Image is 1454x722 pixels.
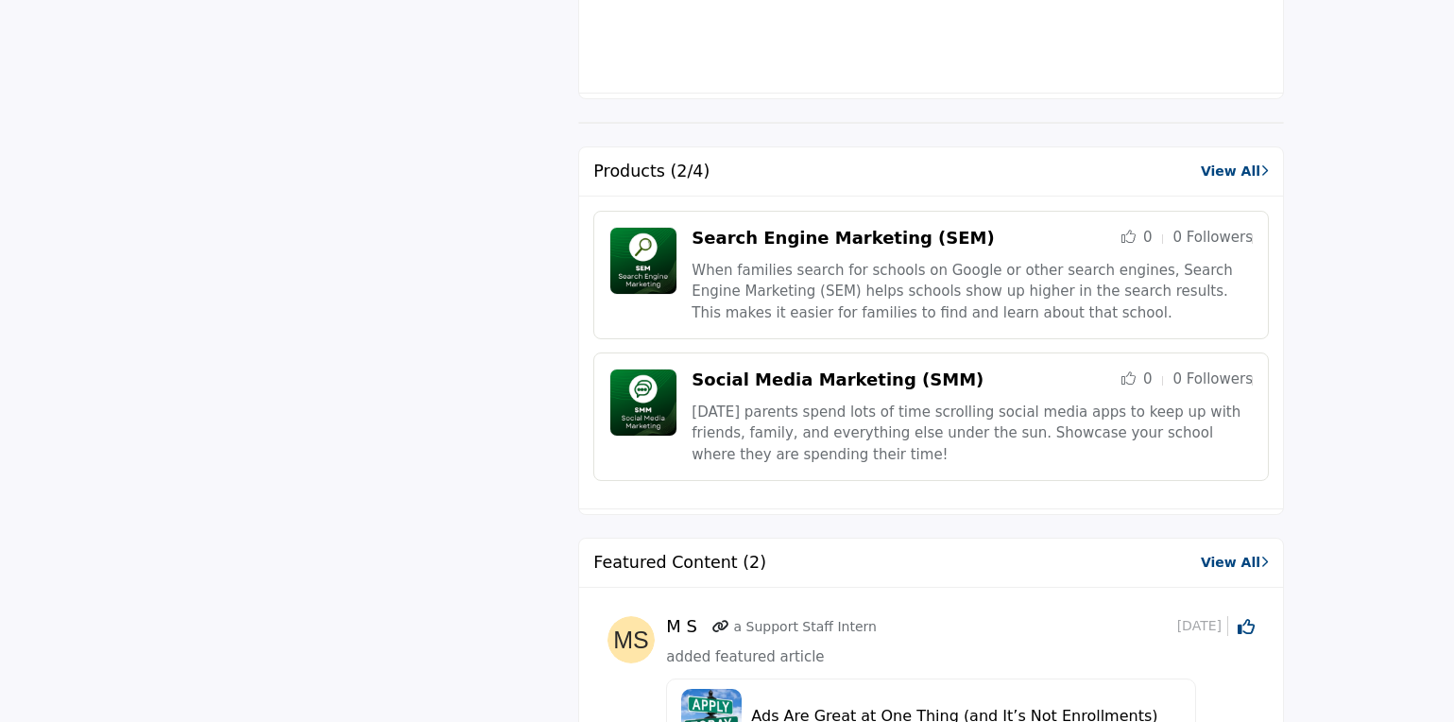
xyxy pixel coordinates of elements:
a: View All [1201,162,1269,181]
h2: Featured Content (2) [593,553,766,573]
h2: Products (2/4) [593,162,710,181]
a: Social Media Marketing (SMM) [692,370,984,389]
span: 0 Followers [1172,370,1253,387]
h5: M S [666,616,707,637]
p: [DATE] parents spend lots of time scrolling social media apps to keep up with friends, family, an... [692,402,1253,466]
img: Product Logo [609,369,677,437]
a: Search Engine Marketing (SEM) [692,228,994,248]
p: When families search for schools on Google or other search engines, Search Engine Marketing (SEM)... [692,260,1253,324]
a: Link of redirect to contact page [712,617,729,637]
span: added featured article [666,648,824,665]
a: View All [1201,553,1269,573]
span: [DATE] [1177,616,1228,636]
span: 0 [1143,370,1153,387]
p: a Support Staff Intern [734,617,877,637]
i: Click to Like this activity [1238,618,1255,635]
span: 0 Followers [1172,229,1253,246]
img: Product Logo [609,227,677,295]
span: 0 [1143,229,1153,246]
img: avtar-image [607,616,655,663]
